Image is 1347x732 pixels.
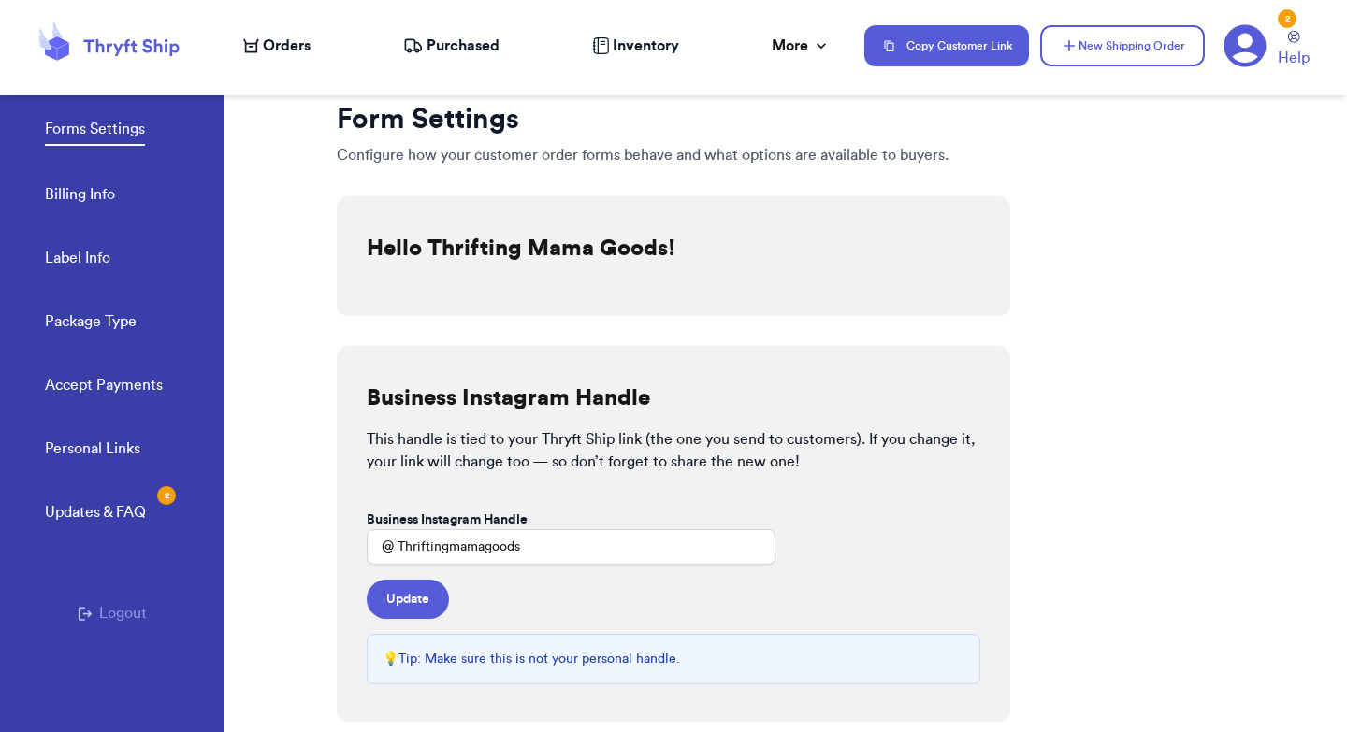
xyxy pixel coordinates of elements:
a: Purchased [403,35,500,57]
h2: Hello Thrifting Mama Goods! [367,234,675,264]
label: Business Instagram Handle [367,510,528,529]
div: Updates & FAQ [45,501,146,524]
a: Help [1278,31,1310,69]
button: Logout [78,602,147,624]
p: 💡 Tip: Make sure this is not your personal handle. [383,650,680,668]
span: Orders [263,35,311,57]
button: New Shipping Order [1040,25,1205,66]
a: Label Info [45,247,110,273]
a: Package Type [45,310,137,337]
a: Accept Payments [45,374,163,400]
p: This handle is tied to your Thryft Ship link (the one you send to customers). If you change it, y... [367,428,980,473]
button: Update [367,580,449,619]
span: Inventory [613,35,679,57]
a: Personal Links [45,438,140,464]
h1: Form Settings [337,103,1010,136]
span: Purchased [427,35,500,57]
div: @ [367,529,394,565]
div: 2 [1278,9,1296,28]
a: Billing Info [45,183,115,209]
div: 2 [157,486,176,505]
a: Inventory [592,35,679,57]
span: Help [1278,47,1310,69]
button: Copy Customer Link [864,25,1029,66]
h2: Business Instagram Handle [367,383,650,413]
a: Orders [243,35,311,57]
p: Configure how your customer order forms behave and what options are available to buyers. [337,144,1010,166]
div: More [772,35,831,57]
a: Forms Settings [45,118,145,146]
a: 2 [1224,24,1267,67]
a: Updates & FAQ2 [45,501,146,527]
